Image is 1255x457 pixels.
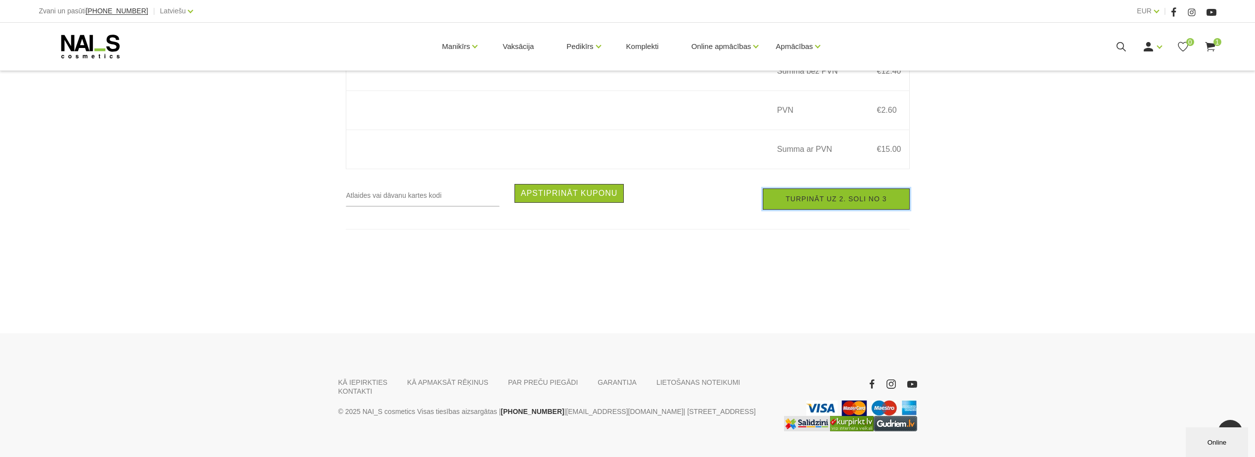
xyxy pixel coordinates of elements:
span: € [877,67,882,75]
p: © 2025 NAI_S cosmetics Visas tiesības aizsargātas | | | [STREET_ADDRESS] [338,406,769,417]
a: KĀ APMAKSĀT RĒĶINUS [407,378,488,387]
img: www.gudriem.lv/veikali/lv [874,416,917,431]
a: Latviešu [160,5,186,17]
span: 1 [1213,38,1221,46]
td: Summa bez PVN [765,52,857,91]
span: | [1164,5,1166,17]
span: | [153,5,155,17]
span: € [877,106,882,114]
a: KONTAKTI [338,387,372,396]
a: Komplekti [618,23,667,70]
a: https://www.gudriem.lv/veikali/lv [874,416,917,431]
a: LIETOŠANAS NOTEIKUMI [656,378,740,387]
span: 2.60 [881,106,896,114]
a: Online apmācības [691,27,751,66]
a: GARANTIJA [598,378,637,387]
input: Atlaides vai dāvanu kartes kodi [346,184,500,207]
td: PVN [765,91,857,130]
a: Pedikīrs [566,27,593,66]
span: 12.40 [881,67,901,75]
a: Manikīrs [442,27,470,66]
a: KĀ IEPIRKTIES [338,378,388,387]
a: [EMAIL_ADDRESS][DOMAIN_NAME] [566,406,683,417]
a: Turpināt uz 2. soli no 3 [763,188,909,210]
a: Apmācības [776,27,813,66]
a: PAR PREČU PIEGĀDI [508,378,578,387]
a: [PHONE_NUMBER] [86,7,148,15]
button: Apstiprināt kuponu [514,184,624,203]
td: Summa ar PVN [765,130,857,169]
img: Lielākais Latvijas interneta veikalu preču meklētājs [830,416,874,431]
div: Zvani un pasūti [39,5,148,17]
a: 0 [1177,41,1189,53]
a: [PHONE_NUMBER] [501,406,564,417]
span: 0 [1186,38,1194,46]
a: Vaksācija [495,23,542,70]
a: 1 [1204,41,1216,53]
a: EUR [1137,5,1152,17]
span: 15.00 [881,145,901,153]
img: Labākā cena interneta veikalos - Samsung, Cena, iPhone, Mobilie telefoni [784,416,830,431]
iframe: chat widget [1186,425,1250,457]
span: € [877,145,882,153]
